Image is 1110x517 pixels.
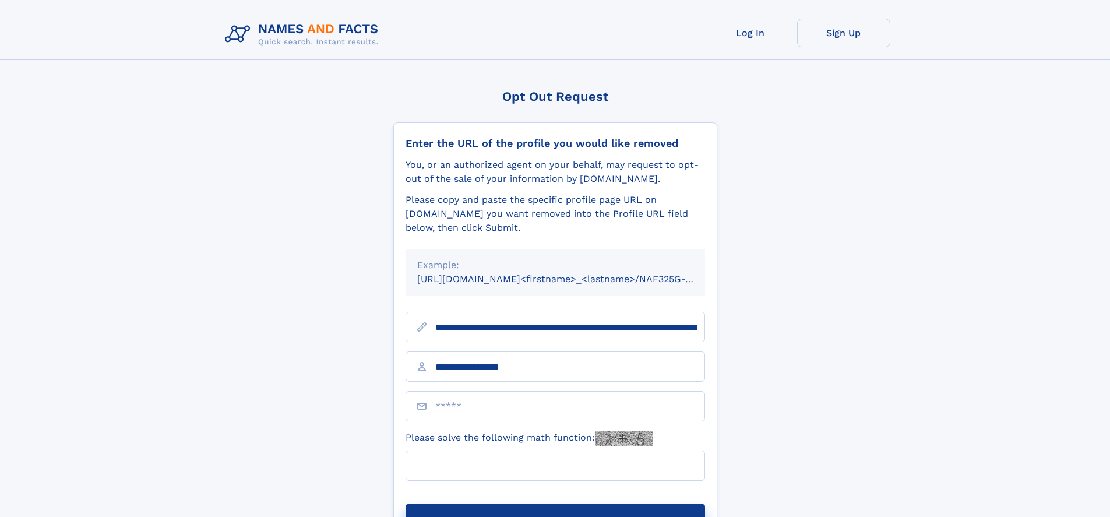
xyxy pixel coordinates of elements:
[406,158,705,186] div: You, or an authorized agent on your behalf, may request to opt-out of the sale of your informatio...
[393,89,717,104] div: Opt Out Request
[406,431,653,446] label: Please solve the following math function:
[704,19,797,47] a: Log In
[220,19,388,50] img: Logo Names and Facts
[406,137,705,150] div: Enter the URL of the profile you would like removed
[406,193,705,235] div: Please copy and paste the specific profile page URL on [DOMAIN_NAME] you want removed into the Pr...
[417,273,727,284] small: [URL][DOMAIN_NAME]<firstname>_<lastname>/NAF325G-xxxxxxxx
[417,258,693,272] div: Example:
[797,19,890,47] a: Sign Up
